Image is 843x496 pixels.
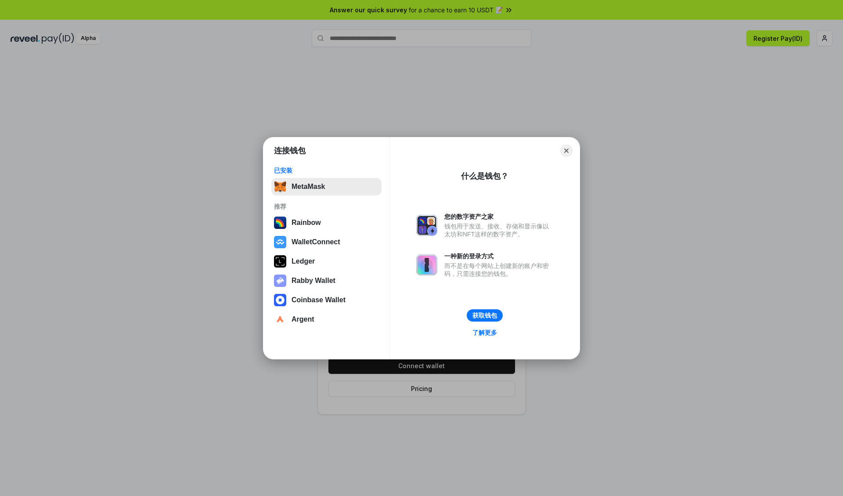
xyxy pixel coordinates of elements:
[461,171,508,181] div: 什么是钱包？
[274,255,286,268] img: svg+xml,%3Csvg%20xmlns%3D%22http%3A%2F%2Fwww.w3.org%2F2000%2Fsvg%22%20width%3D%2228%22%20height%3...
[274,203,379,210] div: 推荐
[416,254,437,275] img: svg+xml,%3Csvg%20xmlns%3D%22http%3A%2F%2Fwww.w3.org%2F2000%2Fsvg%22%20fill%3D%22none%22%20viewBox...
[274,275,286,287] img: svg+xml,%3Csvg%20xmlns%3D%22http%3A%2F%2Fwww.w3.org%2F2000%2Fsvg%22%20fill%3D%22none%22%20viewBox...
[560,145,573,157] button: Close
[467,327,502,338] a: 了解更多
[444,213,553,221] div: 您的数字资产之家
[292,315,314,323] div: Argent
[274,313,286,326] img: svg+xml,%3Csvg%20width%3D%2228%22%20height%3D%2228%22%20viewBox%3D%220%200%2028%2028%22%20fill%3D...
[271,272,382,290] button: Rabby Wallet
[292,183,325,191] div: MetaMask
[472,329,497,337] div: 了解更多
[274,217,286,229] img: svg+xml,%3Csvg%20width%3D%22120%22%20height%3D%22120%22%20viewBox%3D%220%200%20120%20120%22%20fil...
[444,252,553,260] div: 一种新的登录方式
[292,238,340,246] div: WalletConnect
[274,145,306,156] h1: 连接钱包
[274,236,286,248] img: svg+xml,%3Csvg%20width%3D%2228%22%20height%3D%2228%22%20viewBox%3D%220%200%2028%2028%22%20fill%3D...
[271,233,382,251] button: WalletConnect
[274,167,379,174] div: 已安装
[292,219,321,227] div: Rainbow
[271,178,382,196] button: MetaMask
[292,257,315,265] div: Ledger
[292,296,346,304] div: Coinbase Wallet
[271,253,382,270] button: Ledger
[271,311,382,328] button: Argent
[274,294,286,306] img: svg+xml,%3Csvg%20width%3D%2228%22%20height%3D%2228%22%20viewBox%3D%220%200%2028%2028%22%20fill%3D...
[444,262,553,278] div: 而不是在每个网站上创建新的账户和密码，只需连接您的钱包。
[416,215,437,236] img: svg+xml,%3Csvg%20xmlns%3D%22http%3A%2F%2Fwww.w3.org%2F2000%2Fsvg%22%20fill%3D%22none%22%20viewBox...
[271,214,382,232] button: Rainbow
[271,291,382,309] button: Coinbase Wallet
[467,309,503,322] button: 获取钱包
[292,277,335,285] div: Rabby Wallet
[472,311,497,319] div: 获取钱包
[444,222,553,238] div: 钱包用于发送、接收、存储和显示像以太坊和NFT这样的数字资产。
[274,181,286,193] img: svg+xml,%3Csvg%20fill%3D%22none%22%20height%3D%2233%22%20viewBox%3D%220%200%2035%2033%22%20width%...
